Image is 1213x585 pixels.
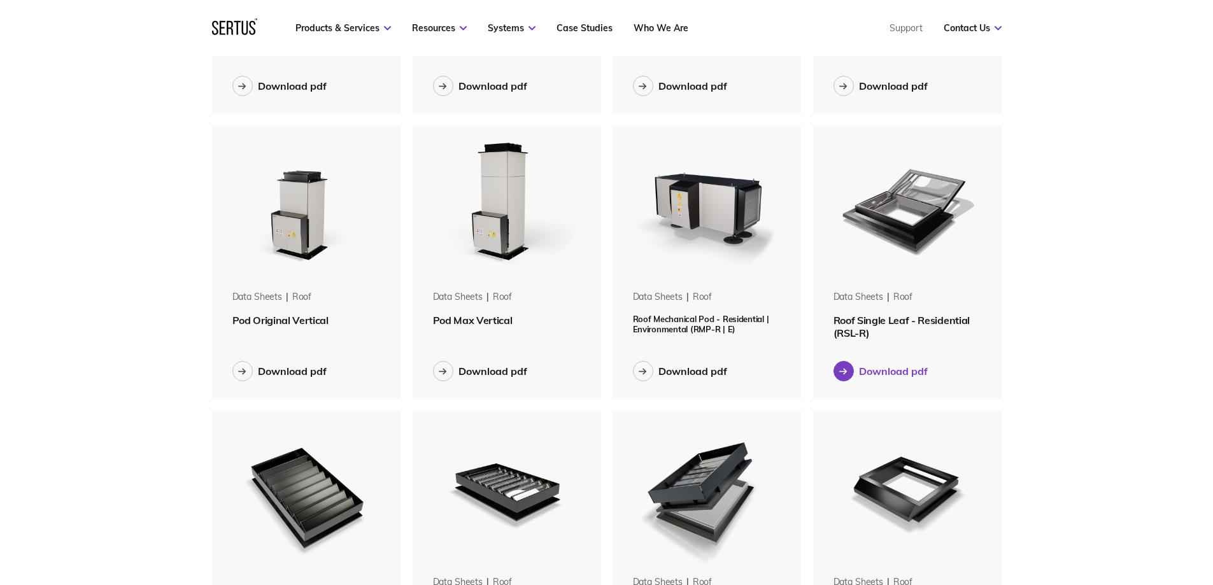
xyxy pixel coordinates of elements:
[893,291,912,304] div: roof
[859,80,928,92] div: Download pdf
[833,76,928,96] button: Download pdf
[232,314,329,327] span: Pod Original Vertical
[433,291,483,304] div: Data Sheets
[493,291,512,304] div: roof
[295,22,391,34] a: Products & Services
[633,361,727,381] button: Download pdf
[488,22,536,34] a: Systems
[833,361,928,381] button: Download pdf
[232,76,327,96] button: Download pdf
[433,314,513,327] span: Pod Max Vertical
[258,365,327,377] div: Download pdf
[633,291,683,304] div: Data Sheets
[833,291,883,304] div: Data Sheets
[458,80,527,92] div: Download pdf
[433,76,527,96] button: Download pdf
[232,291,282,304] div: Data Sheets
[984,437,1213,585] iframe: Chat Widget
[833,314,970,339] span: Roof Single Leaf - Residential (RSL-R)
[693,291,712,304] div: roof
[633,314,769,334] span: Roof Mechanical Pod - Residential | Environmental (RMP-R | E)
[412,22,467,34] a: Resources
[859,365,928,377] div: Download pdf
[890,22,923,34] a: Support
[232,361,327,381] button: Download pdf
[557,22,613,34] a: Case Studies
[634,22,688,34] a: Who We Are
[292,291,311,304] div: roof
[458,365,527,377] div: Download pdf
[944,22,1002,34] a: Contact Us
[258,80,327,92] div: Download pdf
[433,361,527,381] button: Download pdf
[658,80,727,92] div: Download pdf
[658,365,727,377] div: Download pdf
[633,76,727,96] button: Download pdf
